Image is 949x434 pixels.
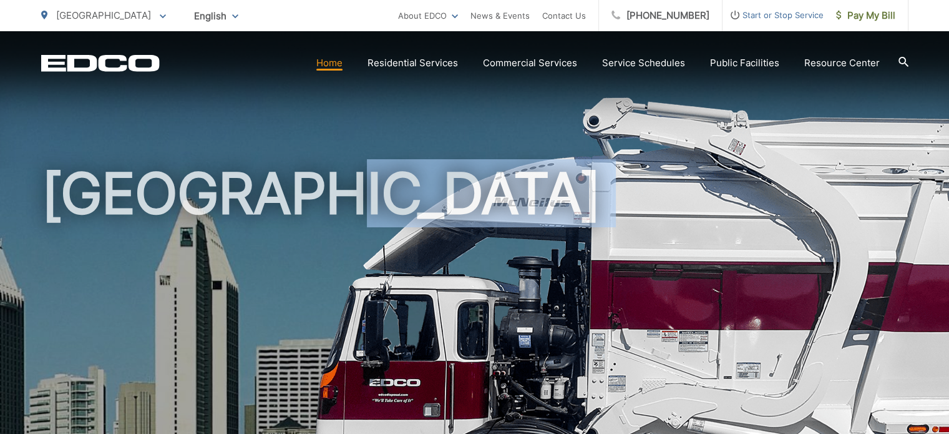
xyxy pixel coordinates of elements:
span: Pay My Bill [836,8,895,23]
a: EDCD logo. Return to the homepage. [41,54,160,72]
span: English [185,5,248,27]
span: [GEOGRAPHIC_DATA] [56,9,151,21]
a: About EDCO [398,8,458,23]
a: News & Events [470,8,530,23]
a: Commercial Services [483,56,577,71]
a: Service Schedules [602,56,685,71]
a: Contact Us [542,8,586,23]
a: Home [316,56,343,71]
a: Resource Center [804,56,880,71]
a: Residential Services [367,56,458,71]
a: Public Facilities [710,56,779,71]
